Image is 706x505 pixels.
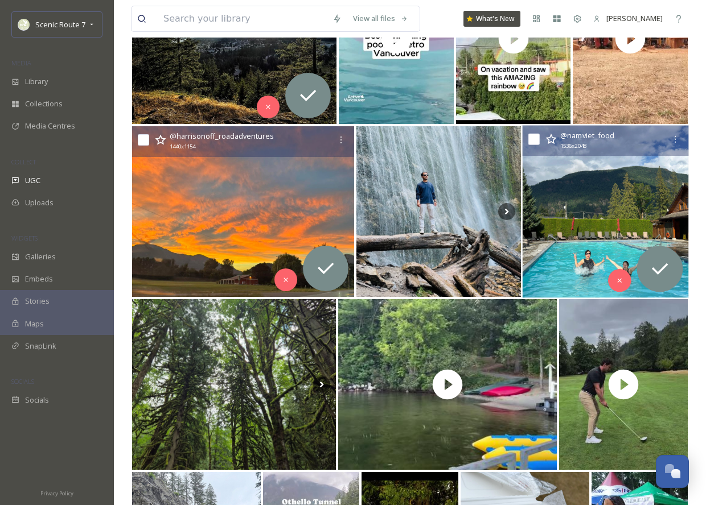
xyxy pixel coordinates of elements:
a: Privacy Policy [40,486,73,499]
span: Media Centres [25,121,75,131]
span: Uploads [25,197,54,208]
span: @ namviet_food [560,130,614,140]
span: Privacy Policy [40,490,73,497]
input: Search your library [158,6,327,31]
span: COLLECT [11,158,36,166]
span: Socials [25,395,49,405]
span: 1536 x 2048 [560,142,586,151]
span: Embeds [25,274,53,284]
span: WIDGETS [11,234,38,242]
span: [PERSON_NAME] [606,13,663,23]
span: Galleries [25,251,56,262]
span: Stories [25,296,50,307]
button: Open Chat [656,455,689,488]
span: @ harrisonoff_roadadventures [170,131,274,141]
img: What you seek is seeking you. #harrison #harrisonhotsprings #rosedale #waterfall #bc #britishcolu... [356,126,521,297]
img: thumbnail [559,299,688,470]
span: Maps [25,318,44,329]
img: thumbnail [338,299,557,470]
img: …because little sis flight is delayed, we got to do this:) #agassiz #beautifuldestinations #AirCa... [523,126,689,298]
a: [PERSON_NAME] [588,7,668,30]
span: SOCIALS [11,377,34,386]
span: SnapLink [25,341,56,351]
a: What's New [463,11,520,27]
span: Collections [25,98,63,109]
span: 1440 x 1154 [170,143,195,151]
img: SnapSea%20Square%20Logo.png [18,19,30,30]
span: MEDIA [11,59,31,67]
img: Kanada 25 - Here we go #bridalveilfalls #hopebc #mountainviewbrewery [132,299,336,470]
img: We just had to share this amazing sunset from earlier this week! 😍 #harrisonlake #agassizbc [132,126,354,297]
a: View all files [347,7,414,30]
span: UGC [25,175,40,186]
span: Library [25,76,48,87]
span: Scenic Route 7 [35,19,85,30]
